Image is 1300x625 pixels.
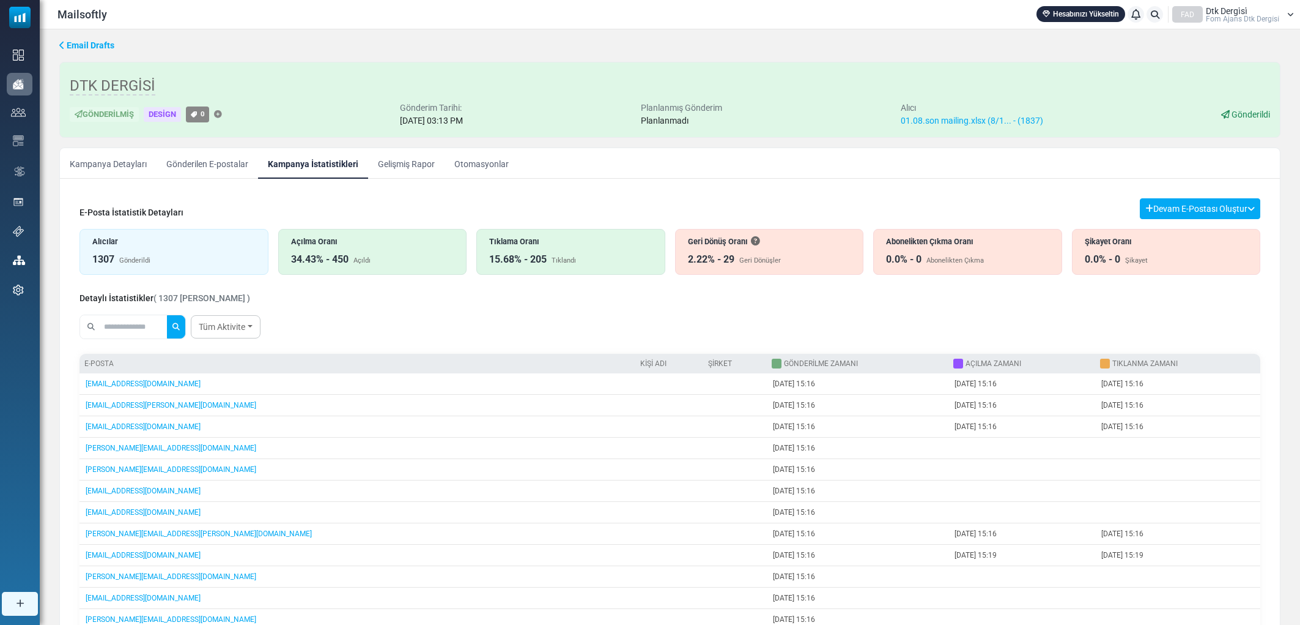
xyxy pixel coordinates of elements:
a: [EMAIL_ADDRESS][DOMAIN_NAME] [86,380,201,388]
td: [DATE] 15:16 [767,416,948,438]
a: [EMAIL_ADDRESS][DOMAIN_NAME] [86,508,201,517]
i: Bir e-posta alıcısına ulaşamadığında geri döner. Bu, dolu bir gelen kutusu nedeniyle geçici olara... [751,237,759,245]
a: Etiket Ekle [214,111,222,119]
div: Alıcı [901,102,1043,114]
div: Detaylı İstatistikler [79,292,250,305]
td: [DATE] 15:16 [767,566,948,588]
span: Planlanmadı [641,116,689,125]
a: Otomasyonlar [445,148,519,179]
a: E-posta [84,359,114,368]
td: [DATE] 15:16 [767,438,948,459]
span: Mailsoftly [57,6,107,23]
div: Açıldı [353,256,371,266]
img: contacts-icon.svg [11,108,26,116]
a: [EMAIL_ADDRESS][DOMAIN_NAME] [86,487,201,495]
a: [PERSON_NAME][EMAIL_ADDRESS][DOMAIN_NAME] [86,444,256,452]
span: ( 1307 [PERSON_NAME] ) [153,293,250,303]
div: 34.43% - 450 [291,252,349,267]
a: [EMAIL_ADDRESS][PERSON_NAME][DOMAIN_NAME] [86,401,256,410]
div: Gönderim Tarihi: [400,102,463,114]
a: Şirket [708,359,732,368]
img: settings-icon.svg [13,285,24,296]
td: [DATE] 15:16 [767,459,948,481]
div: Gönderildi [119,256,150,266]
a: Gönderilme Zamanı [784,359,858,368]
td: [DATE] 15:16 [767,481,948,502]
div: FAD [1172,6,1203,23]
span: translation missing: tr.ms_sidebar.email_drafts [67,40,114,50]
div: Planlanmış Gönderim [641,102,722,114]
div: Alıcılar [92,236,256,247]
div: 0.0% - 0 [886,252,921,267]
img: landing_pages.svg [13,196,24,208]
td: [DATE] 15:19 [1095,545,1260,566]
div: Design [144,107,181,122]
div: 0.0% - 0 [1085,252,1120,267]
a: 01.08.son mailing.xlsx (8/1... - (1837) [901,116,1043,125]
td: [DATE] 15:16 [767,545,948,566]
a: [PERSON_NAME][EMAIL_ADDRESS][PERSON_NAME][DOMAIN_NAME] [86,530,312,538]
a: [PERSON_NAME][EMAIL_ADDRESS][DOMAIN_NAME] [86,615,256,624]
a: Kişi Adı [640,359,667,368]
a: 0 [186,107,209,122]
td: [DATE] 15:16 [767,523,948,545]
a: Gelişmiş Rapor [368,148,445,179]
a: Tıklanma Zamanı [1112,359,1178,368]
span: DTK DERGİSİ [70,77,155,95]
td: [DATE] 15:16 [948,416,1095,438]
td: [DATE] 15:16 [1095,373,1260,395]
span: Gönderildi [1232,110,1270,119]
a: [EMAIL_ADDRESS][DOMAIN_NAME] [86,551,201,560]
div: Geri Dönüş Oranı [688,236,851,247]
a: Kampanya Detayları [60,148,157,179]
div: Gönderilmiş [70,107,139,122]
div: Tıklama Oranı [489,236,652,247]
td: [DATE] 15:19 [948,545,1095,566]
div: Şikayet Oranı [1085,236,1248,247]
div: E-Posta İstatistik Detayları [79,206,183,219]
a: [PERSON_NAME][EMAIL_ADDRESS][DOMAIN_NAME] [86,572,256,581]
a: [PERSON_NAME][EMAIL_ADDRESS][DOMAIN_NAME] [86,465,256,474]
img: mailsoftly_icon_blue_white.svg [9,7,31,28]
td: [DATE] 15:16 [1095,416,1260,438]
a: Tüm Aktivite [191,315,260,339]
span: 0 [201,110,205,118]
div: Tıklandı [552,256,576,266]
td: [DATE] 15:16 [767,373,948,395]
td: [DATE] 15:16 [1095,523,1260,545]
a: [EMAIL_ADDRESS][DOMAIN_NAME] [86,594,201,602]
a: Hesabınızı Yükseltin [1036,6,1125,22]
a: [EMAIL_ADDRESS][DOMAIN_NAME] [86,422,201,431]
div: 2.22% - 29 [688,252,734,267]
img: email-templates-icon.svg [13,135,24,146]
td: [DATE] 15:16 [767,395,948,416]
td: [DATE] 15:16 [948,395,1095,416]
div: Şikayet [1125,256,1148,266]
div: [DATE] 03:13 PM [400,114,463,127]
span: Dtk Dergi̇si̇ [1206,7,1247,15]
span: Fom Ajans Dtk Dergi̇si̇ [1206,15,1279,23]
div: Abonelikten Çıkma Oranı [886,236,1049,247]
a: FAD Dtk Dergi̇si̇ Fom Ajans Dtk Dergi̇si̇ [1172,6,1294,23]
img: workflow.svg [13,165,26,179]
a: Açılma Zamanı [966,359,1021,368]
a: Gönderilen E-postalar [157,148,258,179]
div: Açılma Oranı [291,236,454,247]
div: 1307 [92,252,114,267]
button: Devam E-Postası Oluştur [1140,198,1260,219]
div: Geri Dönüşler [739,256,781,266]
td: [DATE] 15:16 [767,502,948,523]
img: campaigns-icon-active.png [13,79,24,89]
td: [DATE] 15:16 [1095,395,1260,416]
td: [DATE] 15:16 [948,523,1095,545]
div: 15.68% - 205 [489,252,547,267]
td: [DATE] 15:16 [948,373,1095,395]
td: [DATE] 15:16 [767,588,948,609]
img: support-icon.svg [13,226,24,237]
img: dashboard-icon.svg [13,50,24,61]
a: Email Drafts [59,39,114,52]
div: Abonelikten Çıkma [926,256,984,266]
a: Kampanya İstatistikleri [258,148,368,179]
